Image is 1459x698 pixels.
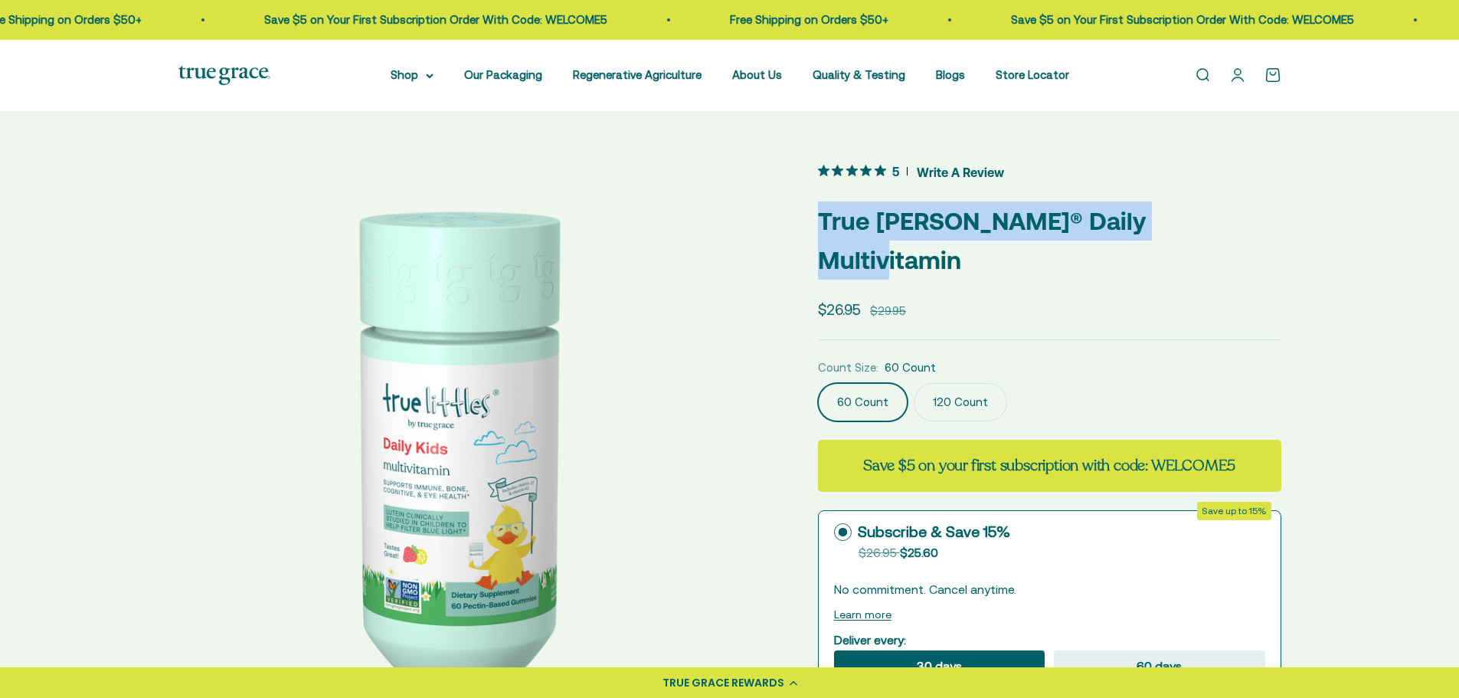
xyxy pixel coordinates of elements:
[818,359,878,377] legend: Count Size:
[870,302,906,320] compare-at-price: $29.95
[936,68,965,81] a: Blogs
[464,68,542,81] a: Our Packaging
[813,68,905,81] a: Quality & Testing
[818,160,1004,183] button: 5 out 5 stars rating in total 4 reviews. Jump to reviews.
[885,359,936,377] span: 60 Count
[1009,11,1353,29] p: Save $5 on Your First Subscription Order With Code: WELCOME5
[917,160,1004,183] span: Write A Review
[573,68,702,81] a: Regenerative Agriculture
[863,455,1235,476] strong: Save $5 on your first subscription with code: WELCOME5
[818,202,1281,280] p: True [PERSON_NAME]® Daily Multivitamin
[662,675,784,691] div: TRUE GRACE REWARDS
[818,298,861,321] sale-price: $26.95
[732,68,782,81] a: About Us
[892,162,899,179] span: 5
[263,11,606,29] p: Save $5 on Your First Subscription Order With Code: WELCOME5
[728,13,887,26] a: Free Shipping on Orders $50+
[391,66,433,84] summary: Shop
[996,68,1069,81] a: Store Locator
